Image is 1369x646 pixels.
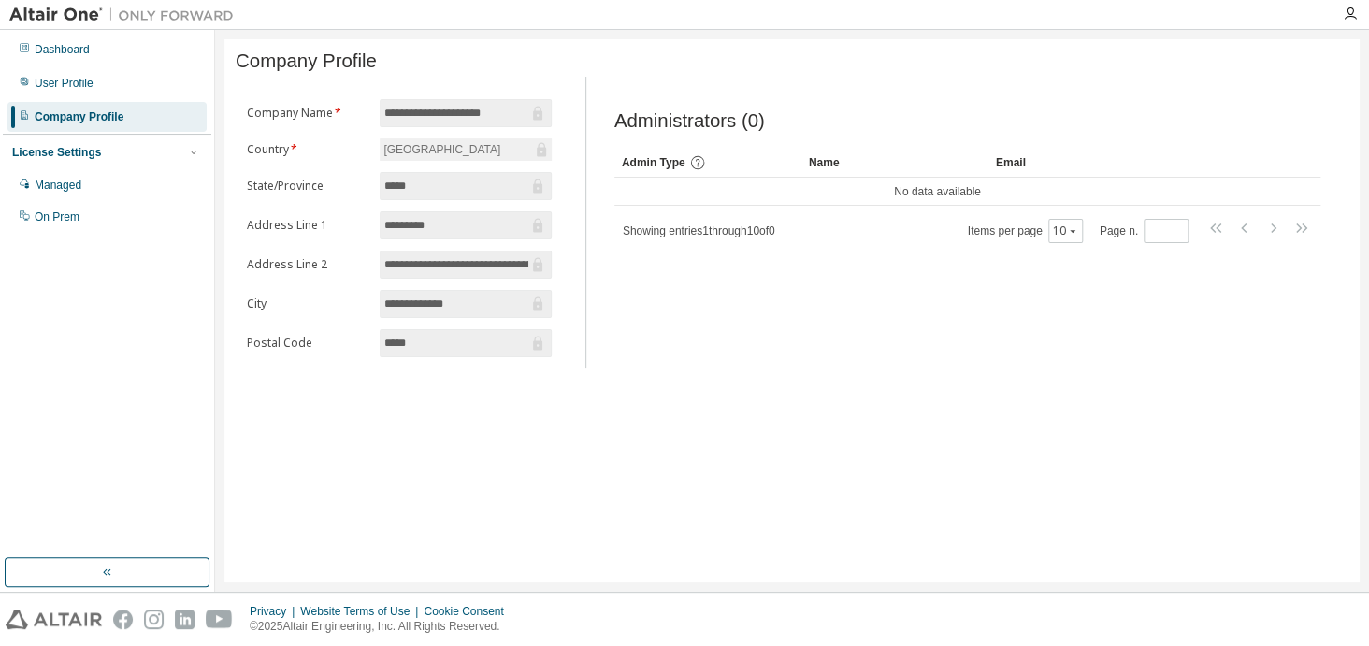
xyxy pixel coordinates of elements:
img: instagram.svg [144,610,164,629]
td: No data available [614,178,1261,206]
img: facebook.svg [113,610,133,629]
div: On Prem [35,209,79,224]
img: linkedin.svg [175,610,195,629]
label: Country [247,142,368,157]
button: 10 [1053,223,1078,238]
span: Administrators (0) [614,110,765,132]
p: © 2025 Altair Engineering, Inc. All Rights Reserved. [250,619,515,635]
div: Privacy [250,604,300,619]
span: Items per page [968,219,1083,243]
label: Address Line 1 [247,218,368,233]
label: City [247,296,368,311]
div: User Profile [35,76,94,91]
div: Company Profile [35,109,123,124]
label: State/Province [247,179,368,194]
div: [GEOGRAPHIC_DATA] [380,138,551,161]
span: Page n. [1100,219,1189,243]
label: Postal Code [247,336,368,351]
div: Website Terms of Use [300,604,424,619]
div: Cookie Consent [424,604,514,619]
span: Company Profile [236,50,377,72]
div: Email [996,148,1160,178]
div: [GEOGRAPHIC_DATA] [381,139,503,160]
img: altair_logo.svg [6,610,102,629]
div: Dashboard [35,42,90,57]
label: Address Line 2 [247,257,368,272]
label: Company Name [247,106,368,121]
img: Altair One [9,6,243,24]
div: License Settings [12,145,101,160]
img: youtube.svg [206,610,233,629]
div: Managed [35,178,81,193]
span: Admin Type [622,156,685,169]
div: Name [809,148,981,178]
span: Showing entries 1 through 10 of 0 [623,224,775,237]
